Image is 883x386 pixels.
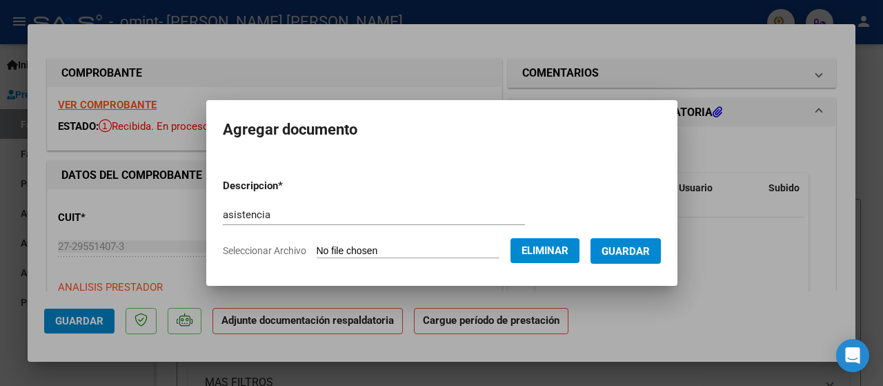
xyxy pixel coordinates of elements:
[510,238,579,263] button: Eliminar
[836,339,869,372] div: Open Intercom Messenger
[223,117,661,143] h2: Agregar documento
[591,238,661,264] button: Guardar
[223,245,306,256] span: Seleccionar Archivo
[223,178,355,194] p: Descripcion
[602,245,650,258] span: Guardar
[522,244,568,257] span: Eliminar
